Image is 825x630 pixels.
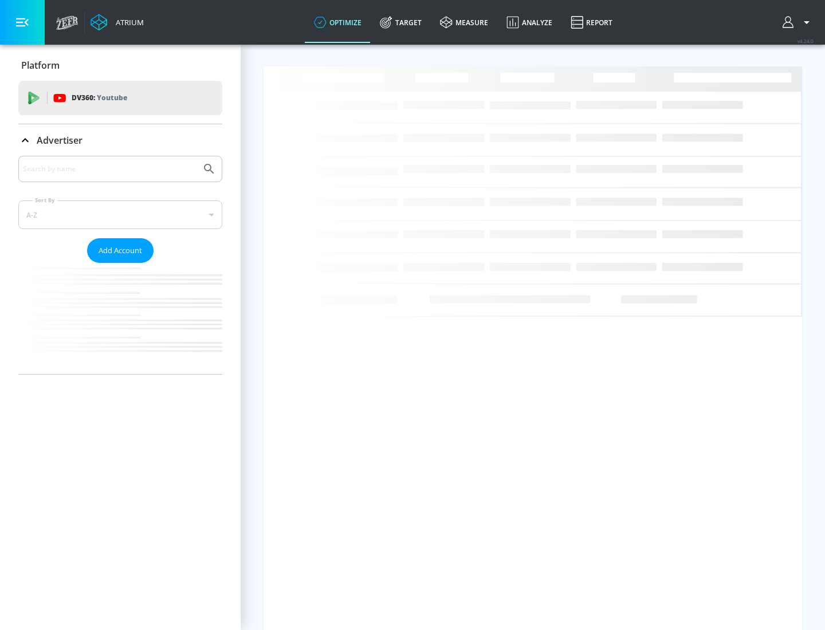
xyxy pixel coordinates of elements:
a: measure [431,2,497,43]
div: Atrium [111,17,144,27]
p: DV360: [72,92,127,104]
nav: list of Advertiser [18,263,222,374]
a: Report [561,2,622,43]
div: DV360: Youtube [18,81,222,115]
div: Advertiser [18,124,222,156]
div: Advertiser [18,156,222,374]
div: A-Z [18,200,222,229]
label: Sort By [33,196,57,204]
input: Search by name [23,162,197,176]
span: v 4.24.0 [797,38,814,44]
span: Add Account [99,244,142,257]
p: Advertiser [37,134,82,147]
div: Platform [18,49,222,81]
a: Analyze [497,2,561,43]
p: Platform [21,59,60,72]
button: Add Account [87,238,154,263]
a: Target [371,2,431,43]
a: optimize [305,2,371,43]
p: Youtube [97,92,127,104]
a: Atrium [91,14,144,31]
